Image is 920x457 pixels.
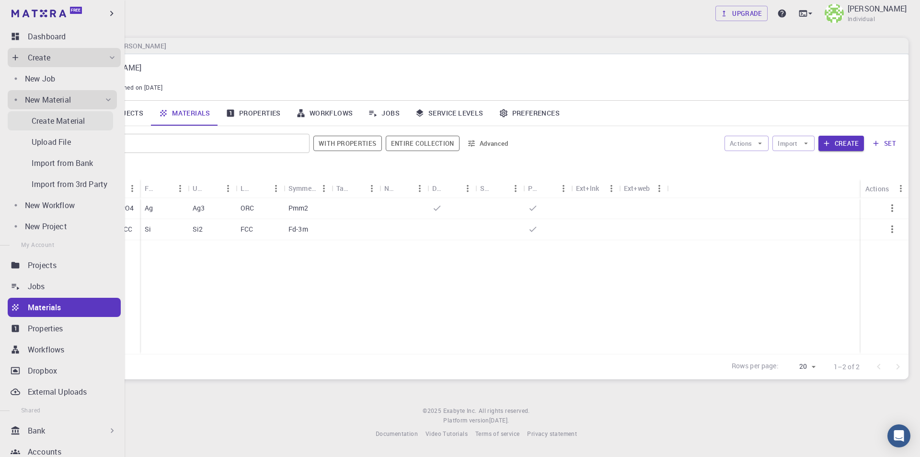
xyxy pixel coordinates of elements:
[288,224,308,234] p: Fd-3m
[140,179,188,198] div: Formula
[571,179,619,198] div: Ext+lnk
[8,361,121,380] a: Dropbox
[28,386,87,398] p: External Uploads
[386,136,460,151] button: Entire collection
[8,69,117,88] a: New Job
[386,136,460,151] span: Filter throughout whole library including sets (folders)
[313,136,382,151] span: Show only materials with calculated properties
[316,181,332,196] button: Menu
[8,48,121,67] div: Create
[715,6,768,21] a: Upgrade
[25,94,71,105] p: New Material
[253,181,268,196] button: Sort
[8,421,121,440] div: Bank
[364,181,379,196] button: Menu
[527,430,577,437] span: Privacy statement
[528,179,540,198] div: Public
[151,101,218,126] a: Materials
[32,157,93,169] p: Import from Bank
[349,181,364,196] button: Sort
[772,136,814,151] button: Import
[8,196,117,215] a: New Workflow
[28,323,63,334] p: Properties
[412,181,427,196] button: Menu
[268,181,284,196] button: Menu
[887,424,910,447] div: Open Intercom Messenger
[868,136,901,151] button: set
[463,136,513,151] button: Advanced
[25,221,67,232] p: New Project
[427,179,475,198] div: Default
[110,41,166,51] h6: [PERSON_NAME]
[493,181,508,196] button: Sort
[28,344,64,355] p: Workflows
[145,203,153,213] p: Ag
[8,277,121,296] a: Jobs
[360,101,407,126] a: Jobs
[475,429,519,439] a: Terms of service
[8,90,117,109] div: New Material
[818,136,864,151] button: Create
[8,319,121,338] a: Properties
[28,281,45,292] p: Jobs
[376,429,418,439] a: Documentation
[576,179,599,198] div: Ext+lnk
[336,179,349,198] div: Tags
[445,181,460,196] button: Sort
[28,365,57,376] p: Dropbox
[8,111,113,130] a: Create Material
[732,361,779,372] p: Rows per page:
[423,406,443,416] span: © 2025
[313,136,382,151] button: With properties
[443,406,477,416] a: Exabyte Inc.
[241,203,254,213] p: ORC
[8,217,117,236] a: New Project
[288,101,361,126] a: Workflows
[475,179,523,198] div: Shared
[193,179,205,198] div: Unit Cell Formula
[848,14,875,24] span: Individual
[241,224,253,234] p: FCC
[376,430,418,437] span: Documentation
[145,179,157,198] div: Formula
[28,302,61,313] p: Materials
[188,179,236,198] div: Unit Cell Formula
[28,259,57,271] p: Projects
[8,340,121,359] a: Workflows
[288,179,316,198] div: Symmetry
[145,224,151,234] p: Si
[425,429,468,439] a: Video Tutorials
[604,181,619,196] button: Menu
[475,430,519,437] span: Terms of service
[540,181,556,196] button: Sort
[8,153,113,173] a: Import from Bank
[443,416,489,425] span: Platform version
[619,179,667,198] div: Ext+web
[848,3,907,14] p: [PERSON_NAME]
[11,10,66,17] img: logo
[407,101,491,126] a: Service Levels
[782,360,818,374] div: 20
[32,178,107,190] p: Import from 3rd Party
[384,179,397,198] div: Non-periodic
[861,179,908,198] div: Actions
[28,425,46,436] p: Bank
[397,181,412,196] button: Sort
[125,181,140,196] button: Menu
[8,382,121,401] a: External Uploads
[220,181,236,196] button: Menu
[8,298,121,317] a: Materials
[556,181,571,196] button: Menu
[28,52,50,63] p: Create
[491,101,567,126] a: Preferences
[865,179,889,198] div: Actions
[236,179,284,198] div: Lattice
[834,362,860,372] p: 1–2 of 2
[32,115,85,127] p: Create Material
[172,181,188,196] button: Menu
[241,179,253,198] div: Lattice
[332,179,379,198] div: Tags
[82,62,893,73] p: [PERSON_NAME]
[489,416,509,425] a: [DATE].
[825,4,844,23] img: Taha Yusuf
